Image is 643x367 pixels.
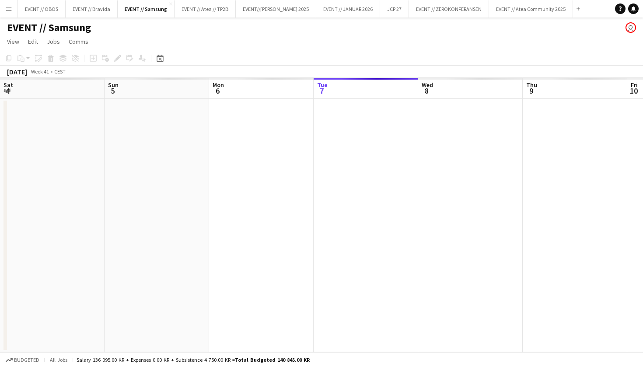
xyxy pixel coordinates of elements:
span: Tue [317,81,328,89]
div: Salary 136 095.00 KR + Expenses 0.00 KR + Subsistence 4 750.00 KR = [77,357,310,363]
h1: EVENT // Samsung [7,21,91,34]
span: 4 [2,86,13,96]
button: Budgeted [4,355,41,365]
span: 9 [525,86,537,96]
span: Thu [526,81,537,89]
span: Budgeted [14,357,39,363]
span: Mon [213,81,224,89]
span: View [7,38,19,45]
a: Comms [65,36,92,47]
span: 8 [420,86,433,96]
button: EVENT // Atea Community 2025 [489,0,573,17]
span: Fri [631,81,638,89]
span: Sat [3,81,13,89]
a: Jobs [43,36,63,47]
span: 10 [629,86,638,96]
span: Sun [108,81,119,89]
div: [DATE] [7,67,27,76]
span: Wed [422,81,433,89]
span: Jobs [47,38,60,45]
button: EVENT // Samsung [118,0,175,17]
button: EVENT // Atea // TP2B [175,0,236,17]
span: Comms [69,38,88,45]
a: Edit [24,36,42,47]
span: Total Budgeted 140 845.00 KR [235,357,310,363]
button: EVENT//[PERSON_NAME] 2025 [236,0,316,17]
a: View [3,36,23,47]
button: EVENT // ZEROKONFERANSEN [409,0,489,17]
button: JCP 27 [380,0,409,17]
button: EVENT // Bravida [66,0,118,17]
button: EVENT // JANUAR 2026 [316,0,380,17]
span: Edit [28,38,38,45]
app-user-avatar: Johanne Holmedahl [626,22,636,33]
span: 6 [211,86,224,96]
span: 7 [316,86,328,96]
span: 5 [107,86,119,96]
button: EVENT // OBOS [18,0,66,17]
div: CEST [54,68,66,75]
span: Week 41 [29,68,51,75]
span: All jobs [48,357,69,363]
